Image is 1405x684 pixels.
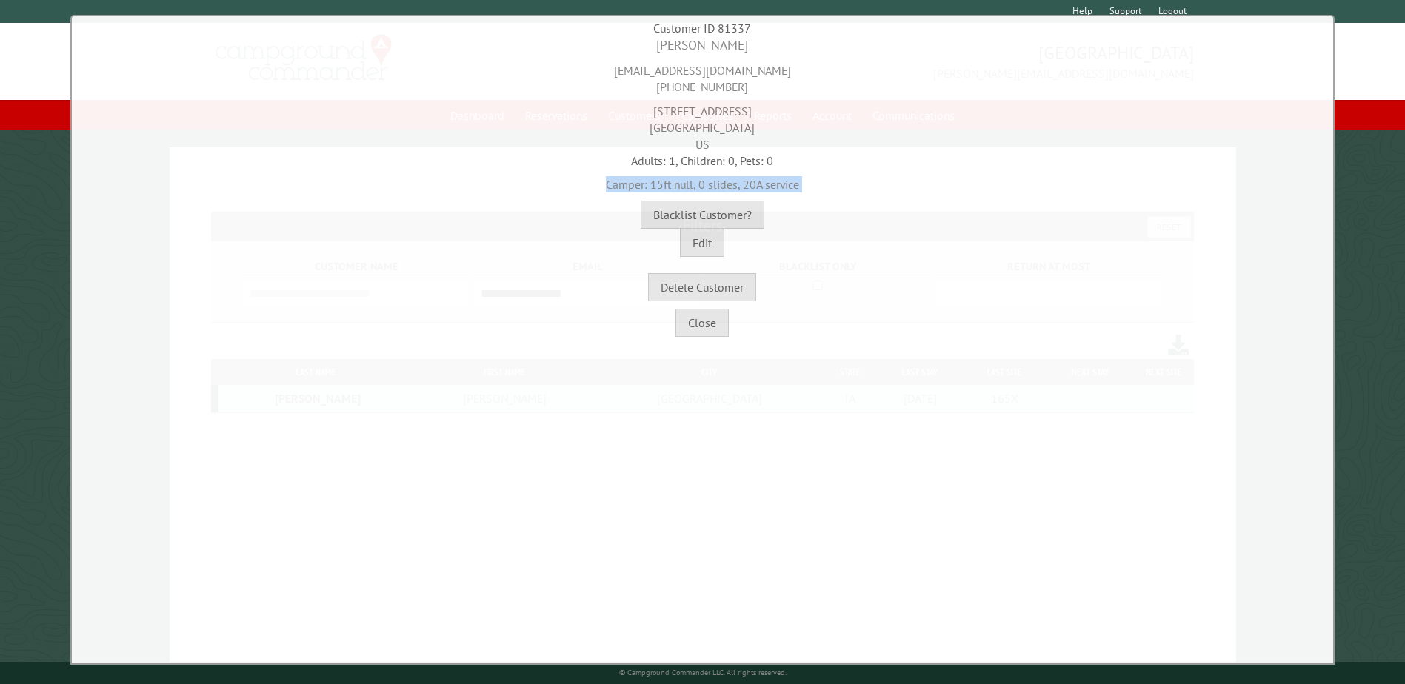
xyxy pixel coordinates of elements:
div: [PERSON_NAME] [76,36,1329,55]
button: Close [675,309,729,337]
div: [STREET_ADDRESS] [GEOGRAPHIC_DATA] US [76,95,1329,152]
small: © Campground Commander LLC. All rights reserved. [619,668,787,677]
button: Blacklist Customer? [641,201,764,229]
div: Camper: 15ft null, 0 slides, 20A service [76,169,1329,192]
button: Edit [680,229,724,257]
div: Customer ID 81337 [76,20,1329,36]
div: Adults: 1, Children: 0, Pets: 0 [76,152,1329,169]
button: Delete Customer [648,273,756,301]
div: [EMAIL_ADDRESS][DOMAIN_NAME] [PHONE_NUMBER] [76,55,1329,95]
